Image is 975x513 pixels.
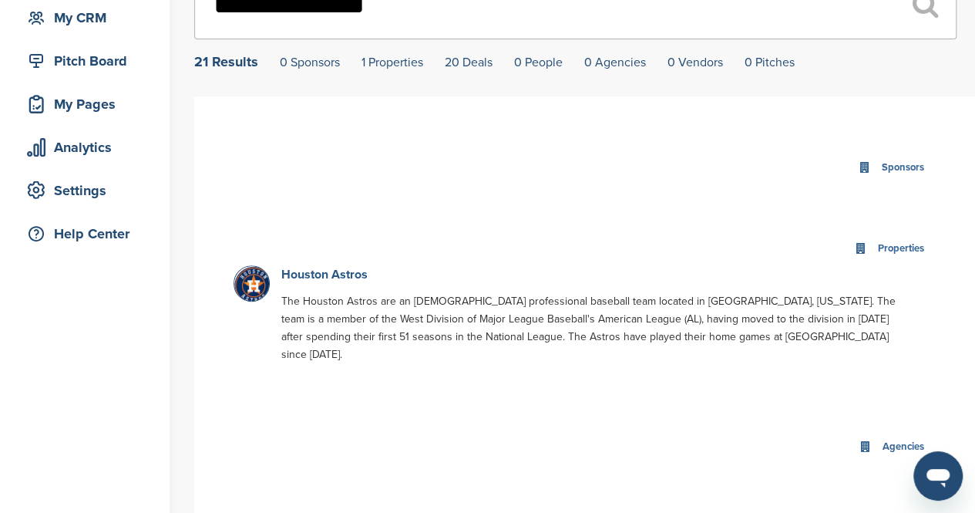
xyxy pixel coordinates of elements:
[584,55,646,70] a: 0 Agencies
[667,55,723,70] a: 0 Vendors
[281,292,898,363] p: The Houston Astros are an [DEMOGRAPHIC_DATA] professional baseball team located in [GEOGRAPHIC_DA...
[878,159,928,177] div: Sponsors
[15,216,154,251] a: Help Center
[15,43,154,79] a: Pitch Board
[15,173,154,208] a: Settings
[280,55,340,70] a: 0 Sponsors
[913,451,963,501] iframe: Button to launch messaging window
[23,133,154,161] div: Analytics
[23,4,154,32] div: My CRM
[15,86,154,122] a: My Pages
[23,177,154,204] div: Settings
[23,90,154,118] div: My Pages
[874,240,928,258] div: Properties
[281,267,368,282] a: Houston Astros
[194,55,258,69] div: 21 Results
[23,47,154,75] div: Pitch Board
[15,130,154,165] a: Analytics
[445,55,493,70] a: 20 Deals
[234,266,273,305] img: Open uri20141112 64162 qr77o9?1415810782
[23,220,154,248] div: Help Center
[879,438,928,456] div: Agencies
[361,55,423,70] a: 1 Properties
[745,55,795,70] a: 0 Pitches
[514,55,563,70] a: 0 People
